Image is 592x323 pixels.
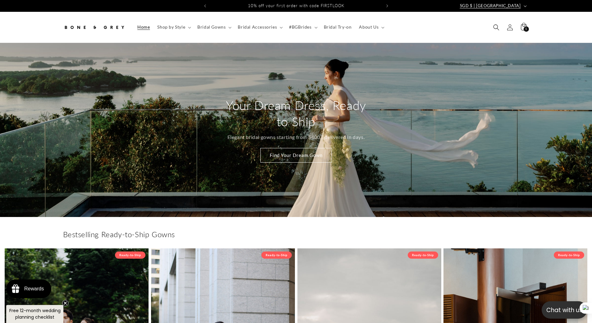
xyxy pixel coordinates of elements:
summary: Bridal Gowns [194,21,234,34]
span: 1 [525,26,527,32]
a: Home [134,21,154,34]
a: Find Your Dream Gown [260,148,332,163]
span: Home [137,24,150,30]
span: Bridal Accessories [238,24,277,30]
div: Rewards [24,286,44,292]
span: Bridal Try-on [324,24,352,30]
button: Close teaser [62,300,68,306]
div: Free 12-month wedding planning checklistClose teaser [6,305,63,323]
summary: #BGBrides [285,21,320,34]
span: SGD $ | [GEOGRAPHIC_DATA] [460,3,521,9]
span: #BGBrides [289,24,311,30]
span: Shop by Style [157,24,185,30]
p: Elegant bridal gowns starting from $400, , delivered in days. [227,133,365,142]
h2: Bestselling Ready-to-Ship Gowns [63,229,529,239]
a: Bridal Try-on [320,21,356,34]
p: Chat with us [542,306,587,315]
summary: Bridal Accessories [234,21,285,34]
summary: About Us [355,21,387,34]
span: 10% off your first order with code FIRSTLOOK [248,3,344,8]
a: Bone and Grey Bridal [61,18,127,36]
button: Open chatbox [542,301,587,319]
span: Free 12-month wedding planning checklist [9,307,61,320]
h2: Your Dream Dress, Ready to Ship [222,97,370,130]
span: Bridal Gowns [197,24,226,30]
summary: Search [489,21,503,34]
span: About Us [359,24,379,30]
img: Bone and Grey Bridal [63,21,125,34]
summary: Shop by Style [154,21,194,34]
